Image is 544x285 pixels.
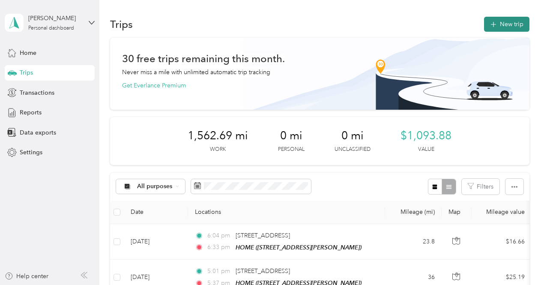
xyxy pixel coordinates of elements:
img: Banner [243,38,529,110]
h1: 30 free trips remaining this month. [122,54,285,63]
th: Map [442,201,472,224]
span: 5:01 pm [207,267,232,276]
span: Home [20,48,36,57]
td: 23.8 [385,224,442,260]
td: [DATE] [124,224,188,260]
p: Never miss a mile with unlimited automatic trip tracking [122,68,270,77]
span: Transactions [20,88,54,97]
span: [STREET_ADDRESS] [236,232,290,239]
span: 6:33 pm [207,243,232,252]
button: Filters [462,179,499,195]
button: Get Everlance Premium [122,81,186,90]
th: Locations [188,201,385,224]
span: Settings [20,148,42,157]
span: 6:04 pm [207,231,232,240]
iframe: Everlance-gr Chat Button Frame [496,237,544,285]
div: Personal dashboard [28,26,74,31]
span: HOME ([STREET_ADDRESS][PERSON_NAME]) [236,244,362,251]
td: $16.66 [472,224,532,260]
button: Help center [5,272,48,281]
span: Trips [20,68,33,77]
p: Unclassified [335,146,371,153]
span: [STREET_ADDRESS] [236,267,290,275]
p: Personal [278,146,305,153]
span: Data exports [20,128,56,137]
span: Reports [20,108,42,117]
p: Value [418,146,434,153]
h1: Trips [110,20,133,29]
span: 1,562.69 mi [188,129,248,143]
span: $1,093.88 [401,129,451,143]
th: Mileage value [472,201,532,224]
th: Date [124,201,188,224]
th: Mileage (mi) [385,201,442,224]
button: New trip [484,17,529,32]
span: 0 mi [341,129,364,143]
div: [PERSON_NAME] [28,14,82,23]
span: 0 mi [280,129,302,143]
p: Work [210,146,226,153]
span: All purposes [137,183,173,189]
